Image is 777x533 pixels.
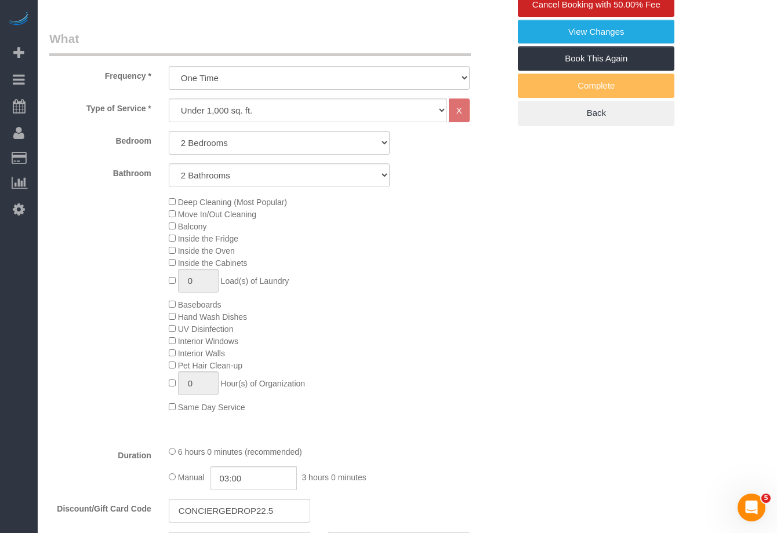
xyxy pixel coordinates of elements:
[41,446,160,461] label: Duration
[178,324,234,334] span: UV Disinfection
[178,234,238,243] span: Inside the Fridge
[221,276,289,286] span: Load(s) of Laundry
[178,473,205,482] span: Manual
[41,163,160,179] label: Bathroom
[41,499,160,514] label: Discount/Gift Card Code
[178,300,222,309] span: Baseboards
[518,20,674,44] a: View Changes
[178,258,248,268] span: Inside the Cabinets
[178,447,302,457] span: 6 hours 0 minutes (recommended)
[49,30,471,56] legend: What
[178,222,207,231] span: Balcony
[178,312,247,322] span: Hand Wash Dishes
[761,494,771,503] span: 5
[178,403,245,412] span: Same Day Service
[738,494,765,521] iframe: Intercom live chat
[41,66,160,82] label: Frequency *
[518,46,674,71] a: Book This Again
[7,12,30,28] img: Automaid Logo
[178,337,238,346] span: Interior Windows
[178,361,242,370] span: Pet Hair Clean-up
[41,98,160,114] label: Type of Service *
[518,101,674,125] a: Back
[178,246,235,255] span: Inside the Oven
[302,473,366,482] span: 3 hours 0 minutes
[178,349,225,358] span: Interior Walls
[178,210,256,219] span: Move In/Out Cleaning
[41,131,160,147] label: Bedroom
[178,198,287,207] span: Deep Cleaning (Most Popular)
[221,379,306,388] span: Hour(s) of Organization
